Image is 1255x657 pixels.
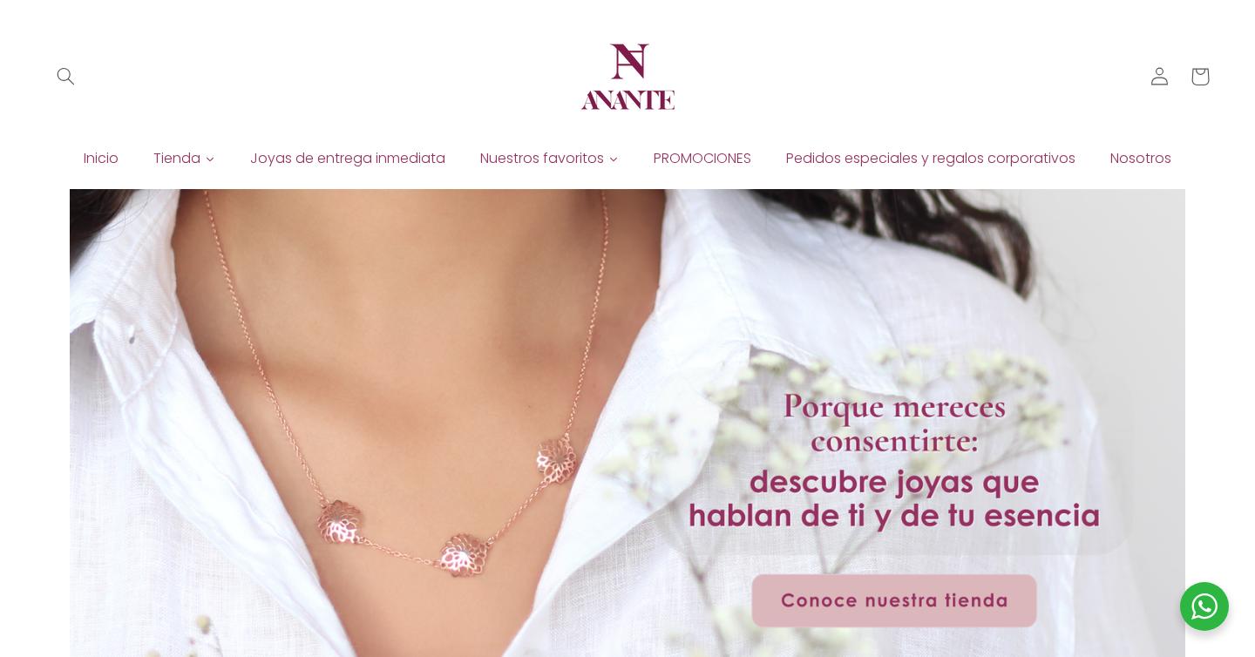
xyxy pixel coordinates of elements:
span: Nosotros [1110,149,1171,168]
a: Inicio [66,146,136,172]
a: Pedidos especiales y regalos corporativos [769,146,1093,172]
a: Tienda [136,146,233,172]
a: Nosotros [1093,146,1189,172]
span: Tienda [153,149,200,168]
a: PROMOCIONES [636,146,769,172]
span: Inicio [84,149,119,168]
img: Anante Joyería | Diseño en plata y oro [575,24,680,129]
a: Joyas de entrega inmediata [233,146,463,172]
span: Joyas de entrega inmediata [250,149,445,168]
a: Nuestros favoritos [463,146,636,172]
span: Nuestros favoritos [480,149,604,168]
summary: Búsqueda [46,57,86,97]
span: Pedidos especiales y regalos corporativos [786,149,1075,168]
a: Anante Joyería | Diseño en plata y oro [568,17,687,136]
span: PROMOCIONES [654,149,751,168]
